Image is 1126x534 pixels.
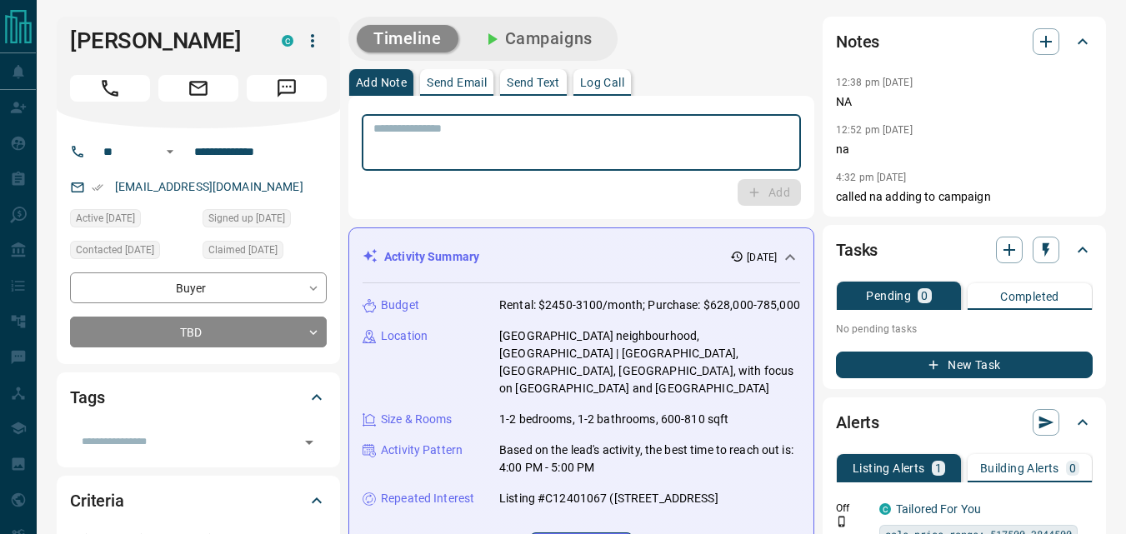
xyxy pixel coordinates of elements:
[247,75,327,102] span: Message
[70,317,327,347] div: TBD
[896,502,981,516] a: Tailored For You
[203,241,327,264] div: Sat Sep 27 2025
[836,352,1093,378] button: New Task
[836,141,1093,158] p: na
[465,25,609,52] button: Campaigns
[381,327,428,345] p: Location
[282,35,293,47] div: condos.ca
[76,242,154,258] span: Contacted [DATE]
[836,237,878,263] h2: Tasks
[866,290,911,302] p: Pending
[935,462,942,474] p: 1
[879,503,891,515] div: condos.ca
[384,248,479,266] p: Activity Summary
[70,75,150,102] span: Call
[70,384,104,411] h2: Tags
[836,409,879,436] h2: Alerts
[836,230,1093,270] div: Tasks
[921,290,928,302] p: 0
[747,250,777,265] p: [DATE]
[836,124,913,136] p: 12:52 pm [DATE]
[427,77,487,88] p: Send Email
[208,242,278,258] span: Claimed [DATE]
[580,77,624,88] p: Log Call
[836,172,907,183] p: 4:32 pm [DATE]
[70,377,327,417] div: Tags
[298,431,321,454] button: Open
[70,272,327,303] div: Buyer
[357,25,458,52] button: Timeline
[980,462,1059,474] p: Building Alerts
[70,487,124,514] h2: Criteria
[499,411,728,428] p: 1-2 bedrooms, 1-2 bathrooms, 600-810 sqft
[363,242,800,272] div: Activity Summary[DATE]
[1069,462,1076,474] p: 0
[836,93,1093,111] p: NA
[853,462,925,474] p: Listing Alerts
[381,411,453,428] p: Size & Rooms
[158,75,238,102] span: Email
[160,142,180,162] button: Open
[92,182,103,193] svg: Email Verified
[115,180,303,193] a: [EMAIL_ADDRESS][DOMAIN_NAME]
[836,501,869,516] p: Off
[507,77,560,88] p: Send Text
[70,481,327,521] div: Criteria
[499,442,800,477] p: Based on the lead's activity, the best time to reach out is: 4:00 PM - 5:00 PM
[1000,291,1059,302] p: Completed
[381,442,463,459] p: Activity Pattern
[836,77,913,88] p: 12:38 pm [DATE]
[836,516,848,527] svg: Push Notification Only
[836,188,1093,206] p: called na adding to campaign
[836,402,1093,442] div: Alerts
[70,209,194,232] div: Sat Sep 27 2025
[70,27,257,54] h1: [PERSON_NAME]
[381,490,474,507] p: Repeated Interest
[836,28,879,55] h2: Notes
[836,317,1093,342] p: No pending tasks
[499,490,718,507] p: Listing #C12401067 ([STREET_ADDRESS]
[208,210,285,227] span: Signed up [DATE]
[499,297,800,314] p: Rental: $2450-3100/month; Purchase: $628,000-785,000
[381,297,419,314] p: Budget
[70,241,194,264] div: Sat Sep 27 2025
[76,210,135,227] span: Active [DATE]
[499,327,800,397] p: [GEOGRAPHIC_DATA] neighbourhood, [GEOGRAPHIC_DATA] | [GEOGRAPHIC_DATA], [GEOGRAPHIC_DATA], [GEOGR...
[203,209,327,232] div: Sat Sep 27 2025
[356,77,407,88] p: Add Note
[836,22,1093,62] div: Notes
